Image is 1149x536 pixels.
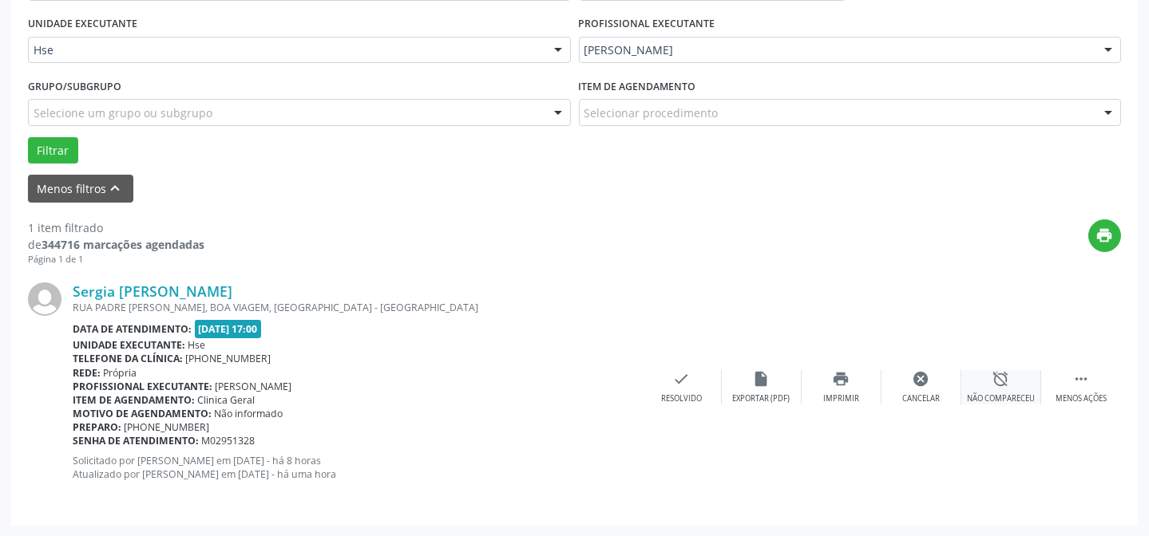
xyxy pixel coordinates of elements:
i:  [1072,370,1090,388]
i: print [1096,227,1114,244]
b: Telefone da clínica: [73,352,183,365]
i: keyboard_arrow_up [107,179,125,197]
i: cancel [913,370,930,388]
div: de [28,236,204,253]
div: Página 1 de 1 [28,253,204,266]
span: [PHONE_NUMBER] [186,352,271,365]
div: Exportar (PDF) [733,393,790,404]
span: M02951328 [202,434,256,447]
div: Não compareceu [967,393,1035,404]
i: check [673,370,691,388]
div: Resolvido [661,393,702,404]
div: Imprimir [823,393,859,404]
label: PROFISSIONAL EXECUTANTE [579,12,715,37]
label: Grupo/Subgrupo [28,74,121,99]
strong: 344716 marcações agendadas [42,237,204,252]
label: Item de agendamento [579,74,696,99]
b: Profissional executante: [73,380,212,393]
span: Clinica Geral [198,393,256,407]
a: Sergia [PERSON_NAME] [73,282,232,300]
button: Filtrar [28,137,78,164]
div: Menos ações [1056,393,1107,404]
b: Item de agendamento: [73,393,195,407]
b: Rede: [73,366,101,380]
i: print [833,370,850,388]
span: [PHONE_NUMBER] [125,420,210,434]
b: Senha de atendimento: [73,434,199,447]
span: Própria [104,366,137,380]
p: Solicitado por [PERSON_NAME] em [DATE] - há 8 horas Atualizado por [PERSON_NAME] em [DATE] - há u... [73,454,642,481]
span: Selecione um grupo ou subgrupo [34,104,212,121]
img: img [28,282,61,316]
b: Preparo: [73,420,121,434]
span: [DATE] 17:00 [195,320,262,338]
button: print [1088,219,1121,252]
i: alarm_off [992,370,1010,388]
div: RUA PADRE [PERSON_NAME], BOA VIAGEM, [GEOGRAPHIC_DATA] - [GEOGRAPHIC_DATA] [73,301,642,314]
span: [PERSON_NAME] [216,380,292,393]
div: 1 item filtrado [28,219,204,236]
span: Hse [34,42,538,58]
b: Unidade executante: [73,338,185,352]
span: Hse [188,338,206,352]
span: [PERSON_NAME] [584,42,1089,58]
span: Selecionar procedimento [584,104,719,121]
button: Menos filtroskeyboard_arrow_up [28,175,133,203]
b: Motivo de agendamento: [73,407,212,420]
label: UNIDADE EXECUTANTE [28,12,137,37]
i: insert_drive_file [753,370,771,388]
span: Não informado [215,407,283,420]
b: Data de atendimento: [73,322,192,336]
div: Cancelar [902,393,940,404]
